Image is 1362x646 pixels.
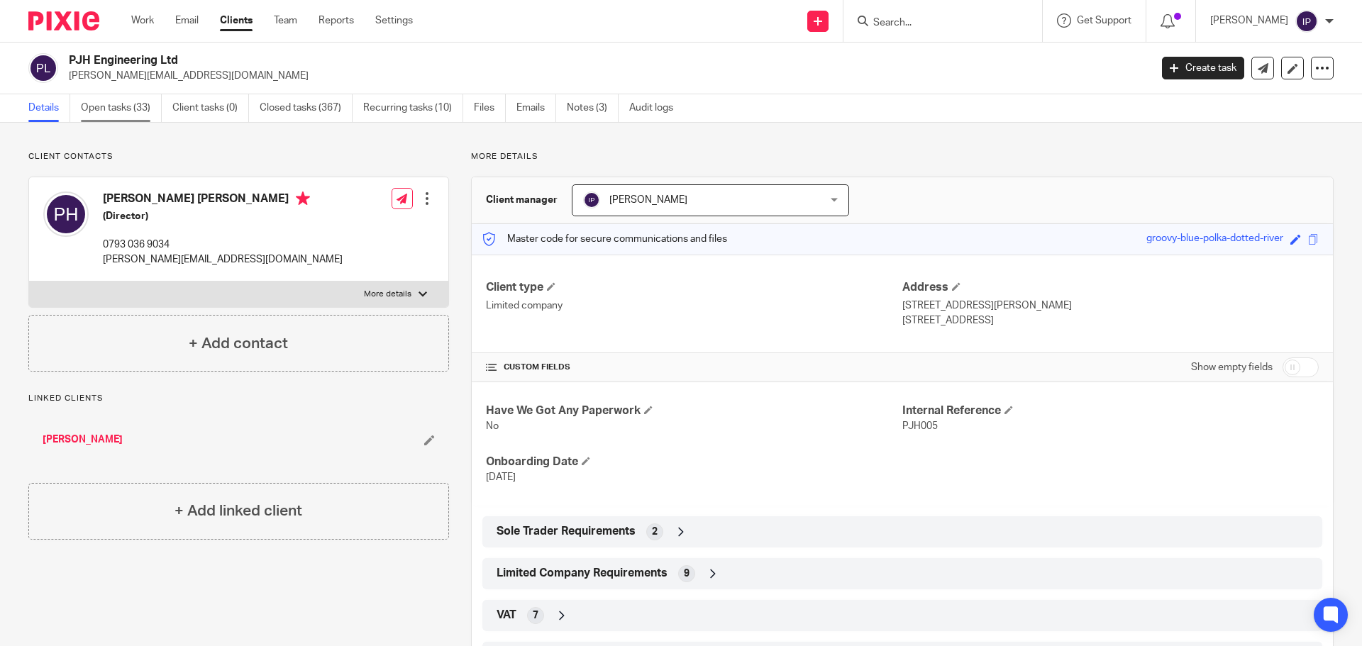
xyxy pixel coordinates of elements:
p: [STREET_ADDRESS] [902,313,1319,328]
span: [PERSON_NAME] [609,195,687,205]
span: PJH005 [902,421,938,431]
h5: (Director) [103,209,343,223]
img: svg%3E [583,191,600,208]
a: Settings [375,13,413,28]
h4: Have We Got Any Paperwork [486,403,902,418]
p: Limited company [486,299,902,313]
span: 7 [533,608,538,623]
div: groovy-blue-polka-dotted-river [1146,231,1283,247]
a: Create task [1162,57,1244,79]
h4: + Add linked client [175,500,302,522]
h2: PJH Engineering Ltd [69,53,926,68]
span: 2 [652,525,658,539]
p: Linked clients [28,393,449,404]
h4: [PERSON_NAME] [PERSON_NAME] [103,191,343,209]
a: Team [274,13,297,28]
a: Closed tasks (367) [260,94,353,122]
img: svg%3E [43,191,89,237]
p: 0793 036 9034 [103,238,343,252]
label: Show empty fields [1191,360,1273,374]
span: Limited Company Requirements [497,566,668,581]
p: More details [471,151,1334,162]
input: Search [872,17,1000,30]
span: Sole Trader Requirements [497,524,636,539]
span: Get Support [1077,16,1131,26]
a: Work [131,13,154,28]
i: Primary [296,191,310,206]
span: No [486,421,499,431]
img: svg%3E [28,53,58,83]
p: [STREET_ADDRESS][PERSON_NAME] [902,299,1319,313]
p: [PERSON_NAME][EMAIL_ADDRESS][DOMAIN_NAME] [103,252,343,267]
img: Pixie [28,11,99,30]
a: Recurring tasks (10) [363,94,463,122]
p: More details [364,289,411,300]
a: Emails [516,94,556,122]
a: Details [28,94,70,122]
p: Master code for secure communications and files [482,232,727,246]
h4: Internal Reference [902,403,1319,418]
a: Notes (3) [567,94,619,122]
h4: + Add contact [189,333,288,355]
a: Reports [319,13,354,28]
a: Audit logs [629,94,684,122]
p: Client contacts [28,151,449,162]
p: [PERSON_NAME][EMAIL_ADDRESS][DOMAIN_NAME] [69,69,1141,83]
p: [PERSON_NAME] [1210,13,1288,28]
h4: Address [902,280,1319,295]
a: [PERSON_NAME] [43,433,123,447]
a: Files [474,94,506,122]
a: Clients [220,13,253,28]
h4: Onboarding Date [486,455,902,469]
span: [DATE] [486,472,516,482]
a: Open tasks (33) [81,94,162,122]
img: svg%3E [1295,10,1318,33]
h4: CUSTOM FIELDS [486,362,902,373]
a: Email [175,13,199,28]
a: Client tasks (0) [172,94,249,122]
h3: Client manager [486,193,558,207]
span: 9 [684,567,690,581]
h4: Client type [486,280,902,295]
span: VAT [497,608,516,623]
